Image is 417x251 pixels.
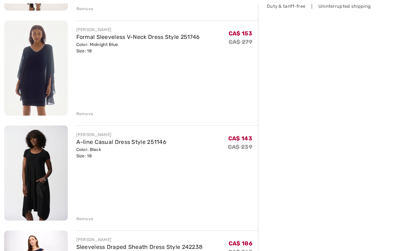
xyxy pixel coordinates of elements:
div: [PERSON_NAME] [76,132,167,138]
s: CA$ 279 [229,39,252,45]
s: CA$ 239 [228,144,252,150]
a: A-line Casual Dress Style 251146 [76,139,167,145]
span: CA$ 143 [228,135,252,142]
span: CA$ 153 [229,30,252,37]
div: [PERSON_NAME] [76,237,203,243]
a: Sleeveless Draped Sheath Dress Style 242238 [76,244,203,250]
div: [PERSON_NAME] [76,27,200,33]
a: Formal Sleeveless V-Neck Dress Style 251746 [76,34,200,40]
span: CA$ 186 [229,240,252,247]
div: Remove [76,111,94,117]
div: Color: Black Size: 18 [76,146,167,159]
img: A-line Casual Dress Style 251146 [4,125,68,221]
div: Remove [76,6,94,12]
div: Color: Midnight Blue Size: 18 [76,41,200,54]
div: Remove [76,216,94,222]
img: Formal Sleeveless V-Neck Dress Style 251746 [4,21,68,116]
div: Duty & tariff-free | Uninterrupted shipping [267,3,373,10]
